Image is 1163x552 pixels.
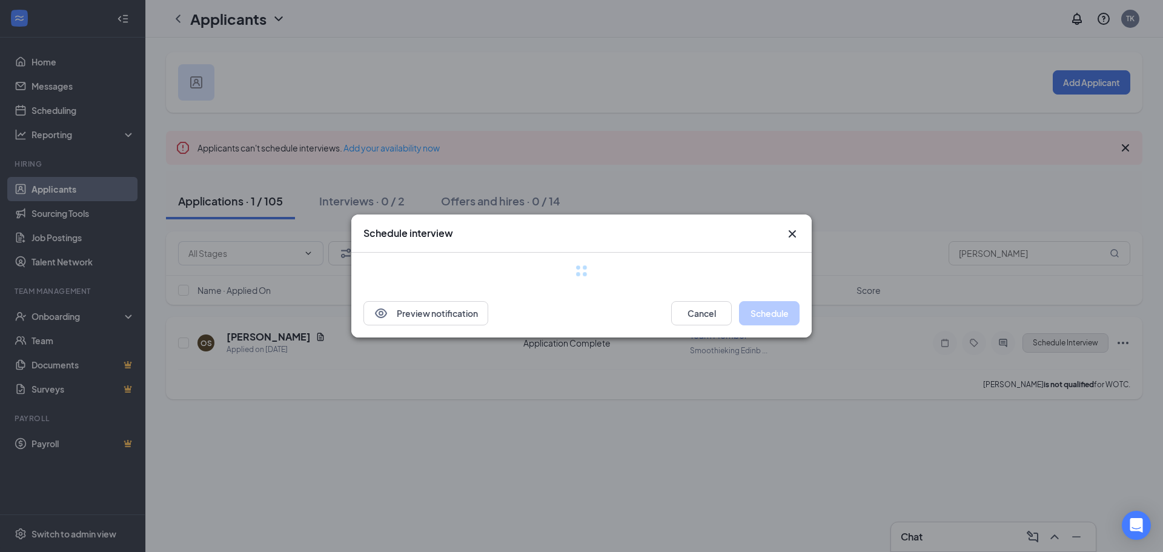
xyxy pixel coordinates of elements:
button: Cancel [671,301,732,325]
h3: Schedule interview [363,227,453,240]
div: Open Intercom Messenger [1122,511,1151,540]
svg: Cross [785,227,800,241]
svg: Eye [374,306,388,321]
button: EyePreview notification [363,301,488,325]
button: Schedule [739,301,800,325]
button: Close [785,227,800,241]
